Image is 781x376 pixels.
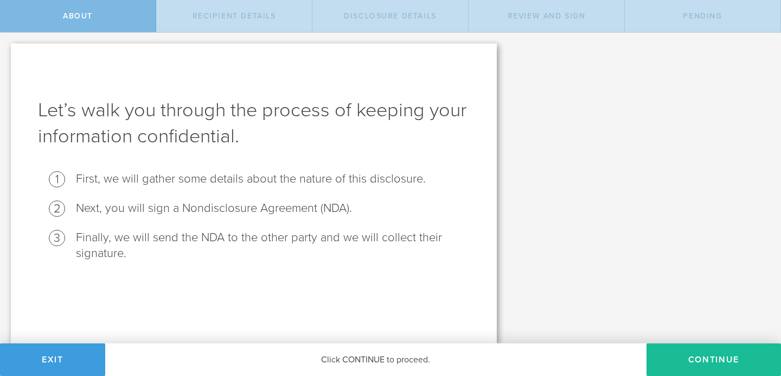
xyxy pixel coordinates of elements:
span: Pending [683,11,722,21]
button: Continue [646,343,781,376]
li: Finally, we will send the NDA to the other party and we will collect their signature. [76,230,470,261]
h1: Let’s walk you through the process of keeping your information confidential. [38,97,470,149]
span: Disclosure details [344,11,437,21]
span: Recipient details [193,11,276,21]
li: First, we will gather some details about the nature of this disclosure. [76,171,470,187]
li: Next, you will sign a Nondisclosure Agreement (NDA). [76,200,470,216]
span: Review and sign [508,11,586,21]
div: Click CONTINUE to proceed. [105,343,646,376]
span: About [63,11,93,21]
